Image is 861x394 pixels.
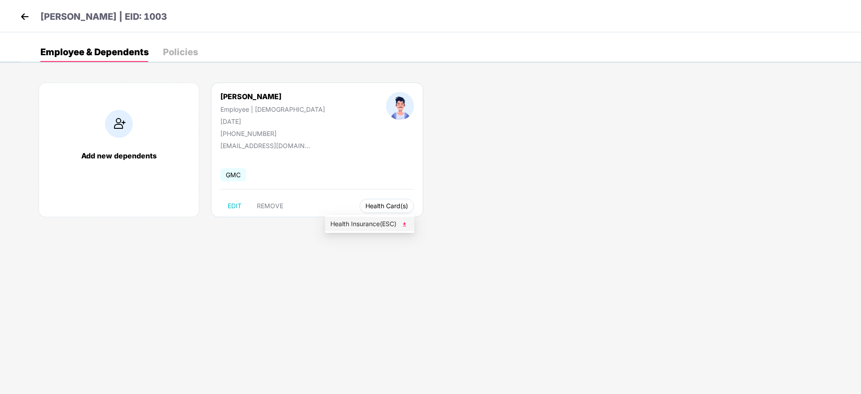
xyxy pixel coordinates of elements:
[40,48,149,57] div: Employee & Dependents
[220,199,249,213] button: EDIT
[40,10,167,24] p: [PERSON_NAME] | EID: 1003
[386,92,414,120] img: profileImage
[250,199,290,213] button: REMOVE
[365,204,408,208] span: Health Card(s)
[48,151,190,160] div: Add new dependents
[257,202,283,210] span: REMOVE
[105,110,133,138] img: addIcon
[220,130,325,137] div: [PHONE_NUMBER]
[220,92,325,101] div: [PERSON_NAME]
[220,105,325,113] div: Employee | [DEMOGRAPHIC_DATA]
[163,48,198,57] div: Policies
[400,220,409,229] img: svg+xml;base64,PHN2ZyB4bWxucz0iaHR0cDovL3d3dy53My5vcmcvMjAwMC9zdmciIHhtbG5zOnhsaW5rPSJodHRwOi8vd3...
[360,199,414,213] button: Health Card(s)
[220,168,246,181] span: GMC
[220,142,310,149] div: [EMAIL_ADDRESS][DOMAIN_NAME]
[18,10,31,23] img: back
[330,219,409,229] span: Health Insurance(ESC)
[228,202,242,210] span: EDIT
[220,118,325,125] div: [DATE]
